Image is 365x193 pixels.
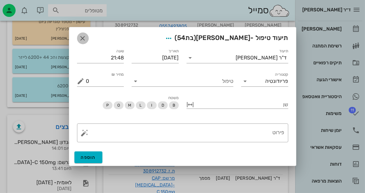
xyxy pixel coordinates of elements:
[117,49,124,54] label: שעה
[187,53,288,63] div: תיעודד"ר [PERSON_NAME]
[81,155,96,160] span: הוספה
[112,72,124,77] label: מחיר ₪
[74,151,103,163] button: הוספה
[106,101,109,109] span: P
[151,101,152,109] span: I
[275,72,288,77] label: קטגוריה
[117,101,120,109] span: O
[236,55,287,61] div: ד"ר [PERSON_NAME]
[161,101,164,109] span: D
[139,101,142,109] span: L
[163,32,288,44] span: תיעוד טיפול -
[175,34,196,42] span: (בת )
[172,101,175,109] span: B
[177,34,186,42] span: 54
[196,34,250,42] span: [PERSON_NAME]
[279,49,288,54] label: תיעוד
[128,101,131,109] span: M
[77,77,85,85] button: מחיר ₪ appended action
[168,96,178,100] span: משטח
[168,49,179,54] label: תאריך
